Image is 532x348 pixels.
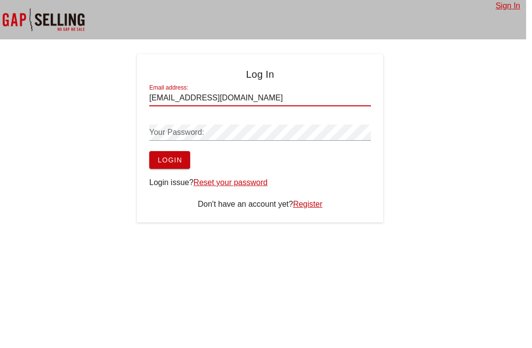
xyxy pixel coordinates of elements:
input: Enter email [149,90,371,106]
a: Register [293,200,323,208]
button: Login [149,151,190,169]
span: Login [157,156,182,164]
a: Reset your password [194,178,267,187]
h4: Log In [149,66,371,82]
div: Don't have an account yet? [149,198,371,210]
a: Sign In [496,1,520,10]
div: Login issue? [149,177,371,189]
label: Email address: [149,84,188,92]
